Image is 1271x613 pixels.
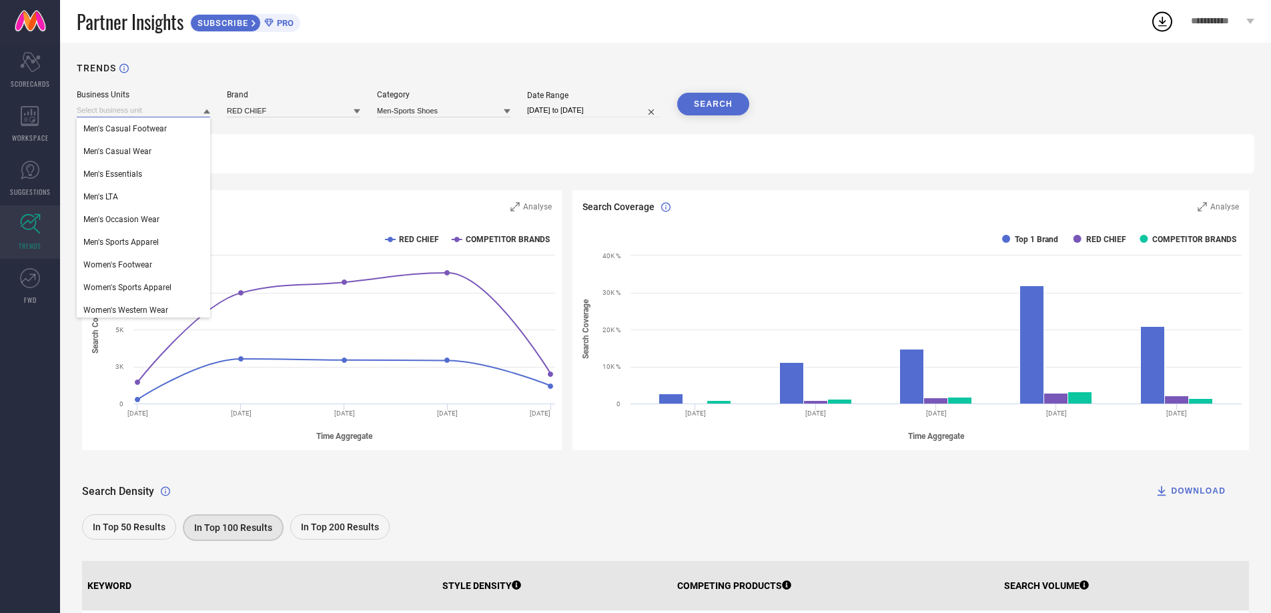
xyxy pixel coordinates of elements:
text: [DATE] [806,410,827,417]
p: COMPETING PRODUCTS [677,580,791,591]
th: KEYWORD [82,561,437,611]
div: Women's Western Wear [77,299,210,322]
span: Men's Casual Wear [83,147,151,156]
div: Brand [227,90,360,99]
text: [DATE] [127,410,148,417]
text: COMPETITOR BRANDS [466,235,550,244]
div: Men's Casual Footwear [77,117,210,140]
span: SUBSCRIBE [191,18,252,28]
span: Partner Insights [77,8,183,35]
svg: Zoom [1198,202,1207,211]
div: Category [377,90,510,99]
text: [DATE] [231,410,252,417]
text: 0 [616,400,620,408]
text: [DATE] [685,410,706,417]
text: [DATE] [1167,410,1188,417]
div: Women's Sports Apparel [77,276,210,299]
span: In Top 200 Results [301,522,379,532]
div: Men's Occasion Wear [77,208,210,231]
span: SUGGESTIONS [10,187,51,197]
span: Women's Footwear [83,260,152,269]
span: In Top 100 Results [194,522,272,533]
span: FWD [24,295,37,305]
input: Select date range [527,103,661,117]
text: 20K % [602,326,620,334]
text: 0 [119,400,123,408]
text: 5K [115,326,124,334]
text: 3K [115,363,124,370]
text: 40K % [602,252,620,259]
div: Men's Casual Wear [77,140,210,163]
div: Men's LTA [77,185,210,208]
input: Select business unit [77,103,210,117]
text: Top 1 Brand [1015,235,1058,244]
span: Men's Occasion Wear [83,215,159,224]
tspan: Time Aggregate [908,432,965,441]
div: Men's Essentials [77,163,210,185]
text: [DATE] [926,410,947,417]
p: STYLE DENSITY [442,580,521,591]
p: SEARCH VOLUME [1004,580,1089,591]
span: Men's Essentials [83,169,142,179]
span: TRENDS [19,241,41,251]
tspan: Search Coverage [581,299,590,360]
span: PRO [274,18,294,28]
text: 30K % [602,289,620,296]
tspan: Search Count [91,305,100,354]
tspan: Time Aggregate [316,432,373,441]
span: WORKSPACE [12,133,49,143]
text: RED CHIEF [399,235,439,244]
span: Women's Sports Apparel [83,283,171,292]
text: 10K % [602,363,620,370]
text: COMPETITOR BRANDS [1153,235,1237,244]
text: [DATE] [437,410,458,417]
div: Date Range [527,91,661,100]
text: [DATE] [334,410,355,417]
span: Men's LTA [83,192,118,201]
span: Men's Sports Apparel [83,237,159,247]
button: SEARCH [677,93,749,115]
span: Analyse [523,202,552,211]
span: Search Coverage [582,201,655,212]
text: [DATE] [1046,410,1067,417]
h1: TRENDS [77,63,116,73]
text: [DATE] [530,410,550,417]
span: Men's Casual Footwear [83,124,167,133]
div: DOWNLOAD [1155,484,1226,498]
div: Men's Sports Apparel [77,231,210,253]
svg: Zoom [510,202,520,211]
span: Women's Western Wear [83,305,168,315]
span: In Top 50 Results [93,522,165,532]
span: SCORECARDS [11,79,50,89]
span: Analyse [1210,202,1239,211]
div: Women's Footwear [77,253,210,276]
div: Business Units [77,90,210,99]
span: Search Density [82,485,154,498]
a: SUBSCRIBEPRO [190,11,300,32]
text: RED CHIEF [1086,235,1126,244]
div: Open download list [1150,9,1174,33]
button: DOWNLOAD [1138,478,1242,504]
